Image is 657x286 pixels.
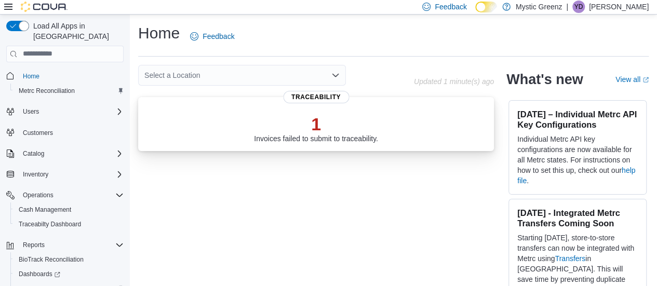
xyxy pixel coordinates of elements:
span: Customers [23,129,53,137]
a: Traceabilty Dashboard [15,218,85,230]
span: Dashboards [19,270,60,278]
span: Dashboards [15,268,124,280]
span: Users [19,105,124,118]
svg: External link [642,77,649,83]
a: help file [517,166,635,185]
span: Feedback [435,2,466,12]
button: BioTrack Reconciliation [10,252,128,267]
button: Users [2,104,128,119]
span: Metrc Reconciliation [15,85,124,97]
a: Cash Management [15,203,75,216]
button: Inventory [2,167,128,182]
a: Home [19,70,44,83]
span: Cash Management [15,203,124,216]
span: Traceability [283,91,349,103]
button: Catalog [2,146,128,161]
input: Dark Mode [475,2,497,12]
button: Cash Management [10,202,128,217]
span: Operations [23,191,53,199]
p: Individual Metrc API key configurations are now available for all Metrc states. For instructions ... [517,134,638,186]
span: Home [23,72,39,80]
span: Traceabilty Dashboard [19,220,81,228]
a: View allExternal link [615,75,649,84]
span: Reports [23,241,45,249]
div: Invoices failed to submit to traceability. [254,114,378,143]
button: Metrc Reconciliation [10,84,128,98]
span: Load All Apps in [GEOGRAPHIC_DATA] [29,21,124,42]
span: Catalog [23,149,44,158]
span: Traceabilty Dashboard [15,218,124,230]
h3: [DATE] - Integrated Metrc Transfers Coming Soon [517,208,638,228]
span: Customers [19,126,124,139]
span: Cash Management [19,206,71,214]
button: Customers [2,125,128,140]
a: Metrc Reconciliation [15,85,79,97]
div: Yolanda Davis [572,1,585,13]
button: Open list of options [331,71,340,79]
span: Reports [19,239,124,251]
button: Reports [2,238,128,252]
span: Inventory [19,168,124,181]
p: [PERSON_NAME] [589,1,649,13]
a: Feedback [186,26,238,47]
img: Cova [21,2,68,12]
button: Reports [19,239,49,251]
span: Metrc Reconciliation [19,87,75,95]
p: Updated 1 minute(s) ago [414,77,494,86]
span: Inventory [23,170,48,179]
button: Operations [19,189,58,201]
span: YD [574,1,583,13]
p: 1 [254,114,378,134]
a: Customers [19,127,57,139]
span: BioTrack Reconciliation [15,253,124,266]
h3: [DATE] – Individual Metrc API Key Configurations [517,109,638,130]
span: Home [19,70,124,83]
p: | [566,1,568,13]
h2: What's new [506,71,583,88]
h1: Home [138,23,180,44]
span: Operations [19,189,124,201]
button: Catalog [19,147,48,160]
a: BioTrack Reconciliation [15,253,88,266]
a: Dashboards [15,268,64,280]
a: Dashboards [10,267,128,281]
button: Traceabilty Dashboard [10,217,128,231]
p: Mystic Greenz [516,1,562,13]
span: Dark Mode [475,12,476,13]
a: Transfers [555,254,585,263]
span: Users [23,107,39,116]
button: Users [19,105,43,118]
button: Home [2,69,128,84]
span: Feedback [203,31,234,42]
span: Catalog [19,147,124,160]
span: BioTrack Reconciliation [19,255,84,264]
button: Operations [2,188,128,202]
button: Inventory [19,168,52,181]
